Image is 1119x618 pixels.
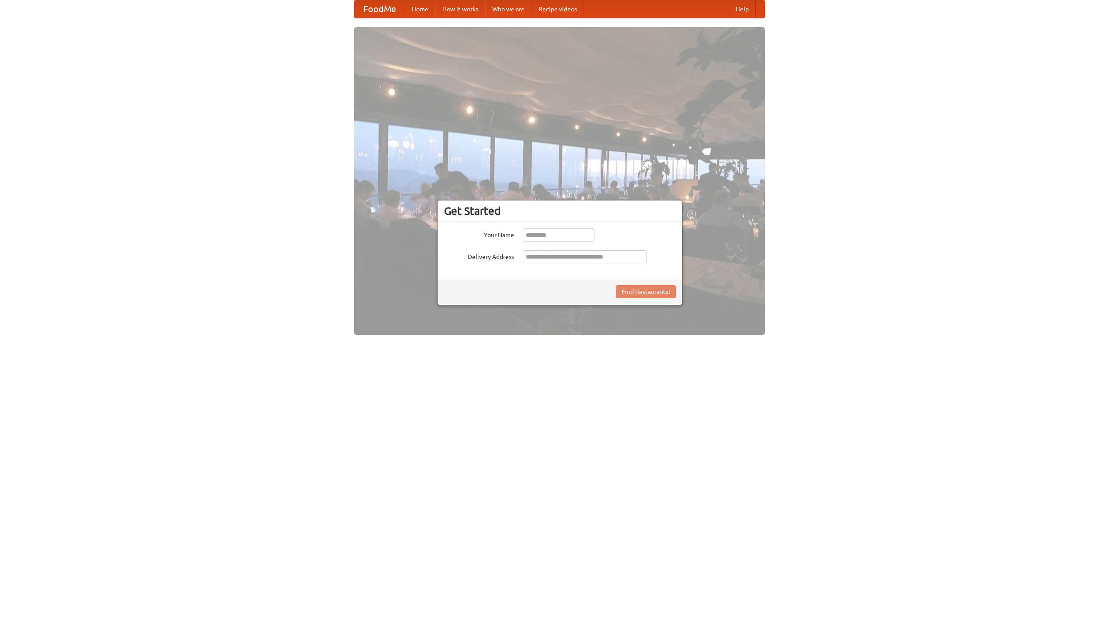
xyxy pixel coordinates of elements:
h3: Get Started [444,204,676,218]
a: FoodMe [354,0,405,18]
a: Help [729,0,756,18]
a: How it works [435,0,485,18]
button: Find Restaurants! [616,285,676,298]
a: Who we are [485,0,532,18]
label: Your Name [444,228,514,239]
a: Recipe videos [532,0,584,18]
label: Delivery Address [444,250,514,261]
a: Home [405,0,435,18]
